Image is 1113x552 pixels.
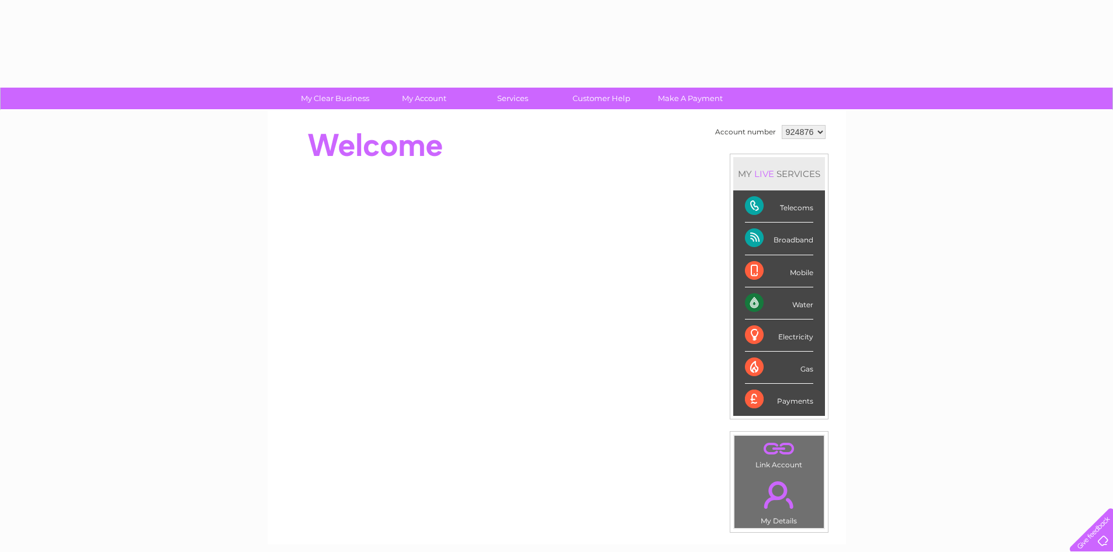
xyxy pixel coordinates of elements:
[733,157,825,190] div: MY SERVICES
[734,435,824,472] td: Link Account
[745,255,813,287] div: Mobile
[745,287,813,320] div: Water
[737,474,821,515] a: .
[745,352,813,384] div: Gas
[745,190,813,223] div: Telecoms
[737,439,821,459] a: .
[553,88,650,109] a: Customer Help
[287,88,383,109] a: My Clear Business
[745,320,813,352] div: Electricity
[734,471,824,529] td: My Details
[712,122,779,142] td: Account number
[642,88,738,109] a: Make A Payment
[745,223,813,255] div: Broadband
[745,384,813,415] div: Payments
[376,88,472,109] a: My Account
[752,168,776,179] div: LIVE
[464,88,561,109] a: Services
